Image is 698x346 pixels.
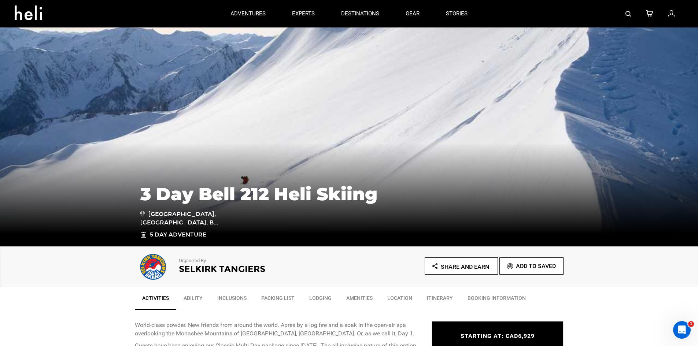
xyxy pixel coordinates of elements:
[461,332,535,339] span: STARTING AT: CAD6,929
[150,231,206,239] span: 5 Day Adventure
[688,321,694,327] span: 1
[230,10,266,18] p: adventures
[516,263,556,269] span: Add To Saved
[135,252,171,282] img: b7c9005a67764c1fdc1ea0aaa7ccaed8.png
[135,291,176,310] a: Activities
[441,263,489,270] span: Share and Earn
[380,291,420,309] a: Location
[179,257,329,264] p: Organized By
[140,209,245,227] span: [GEOGRAPHIC_DATA], [GEOGRAPHIC_DATA], B...
[625,11,631,17] img: search-bar-icon.svg
[673,321,691,339] iframe: Intercom live chat
[179,264,329,274] h2: Selkirk Tangiers
[140,184,558,204] h1: 3 Day Bell 212 Heli Skiing
[339,291,380,309] a: Amenities
[210,291,254,309] a: Inclusions
[420,291,460,309] a: Itinerary
[460,291,533,309] a: BOOKING INFORMATION
[341,10,379,18] p: destinations
[176,291,210,309] a: Ability
[292,10,315,18] p: experts
[135,321,421,338] p: World-class powder. New friends from around the world. Après by a log fire and a soak in the open...
[302,291,339,309] a: Lodging
[254,291,302,309] a: Packing List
